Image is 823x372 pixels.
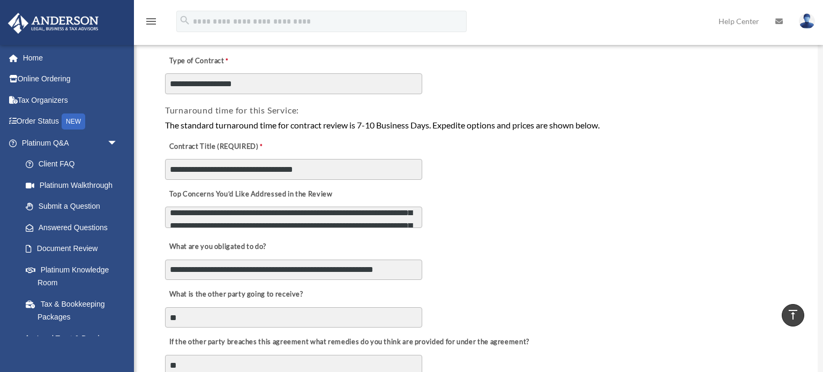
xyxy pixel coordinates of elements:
a: menu [145,19,158,28]
a: Online Ordering [8,69,134,90]
a: vertical_align_top [782,304,804,327]
a: Answered Questions [15,217,134,238]
label: Type of Contract [165,54,272,69]
a: Platinum Walkthrough [15,174,134,196]
div: NEW [62,113,85,130]
img: User Pic [799,13,815,29]
i: menu [145,15,158,28]
a: Land Trust & Deed Forum [15,328,134,362]
i: search [179,14,191,26]
label: Top Concerns You’d Like Addressed in the Review [165,187,335,202]
i: vertical_align_top [787,308,799,321]
a: Platinum Knowledge Room [15,259,134,293]
a: Tax & Bookkeeping Packages [15,293,134,328]
label: Contract Title (REQUIRED) [165,139,272,154]
div: The standard turnaround time for contract review is 7-10 Business Days. Expedite options and pric... [165,118,789,132]
img: Anderson Advisors Platinum Portal [5,13,102,34]
label: What are you obligated to do? [165,240,272,255]
a: Order StatusNEW [8,111,134,133]
label: If the other party breaches this agreement what remedies do you think are provided for under the ... [165,335,532,350]
a: Document Review [15,238,129,260]
a: Platinum Q&Aarrow_drop_down [8,132,134,154]
a: Client FAQ [15,154,134,175]
a: Submit a Question [15,196,134,217]
a: Home [8,47,134,69]
a: Tax Organizers [8,89,134,111]
span: arrow_drop_down [107,132,129,154]
span: Turnaround time for this Service: [165,105,299,115]
label: What is the other party going to receive? [165,287,306,302]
